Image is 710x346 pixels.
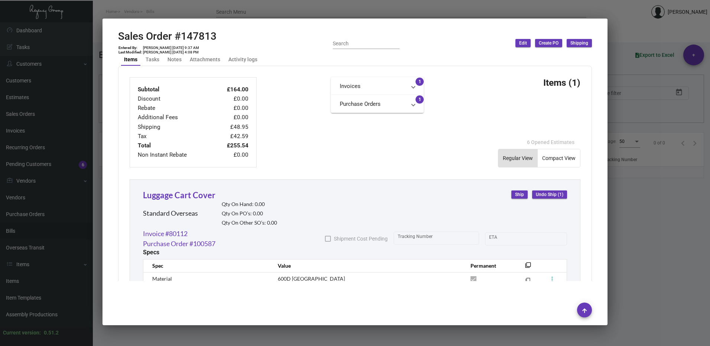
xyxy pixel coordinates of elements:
div: 0.51.2 [44,329,59,337]
td: Tax [137,132,214,141]
button: Compact View [538,149,580,167]
div: Current version: [3,329,41,337]
button: Shipping [567,39,592,47]
td: Shipping [137,123,214,132]
span: Shipping [570,40,588,46]
h2: Qty On PO’s: 0.00 [222,210,277,217]
td: £0.00 [214,113,249,122]
span: Material [152,275,172,282]
div: Activity logs [228,56,257,63]
mat-icon: filter_none [525,279,530,284]
td: Additional Fees [137,113,214,122]
div: Items [124,56,137,63]
div: Tasks [146,56,159,63]
mat-icon: filter_none [525,264,531,270]
button: Create PO [535,39,562,47]
span: Ship [515,192,524,198]
td: £0.00 [214,104,249,113]
td: £42.59 [214,132,249,141]
td: £48.95 [214,123,249,132]
th: Value [270,259,463,272]
td: £0.00 [214,94,249,104]
h2: Specs [143,249,159,256]
span: Create PO [539,40,558,46]
td: Last Modified: [118,50,143,55]
td: [PERSON_NAME] [DATE] 4:08 PM [143,50,199,55]
td: £0.00 [214,150,249,160]
mat-panel-title: Purchase Orders [340,100,406,108]
mat-panel-title: Invoices [340,82,406,91]
mat-expansion-panel-header: Invoices [331,77,424,95]
span: Shipment Cost Pending [334,234,388,243]
td: £164.00 [214,85,249,94]
a: Invoice #80112 [143,229,188,239]
td: Non Instant Rebate [137,150,214,160]
span: Edit [519,40,527,46]
h2: Qty On Hand: 0.00 [222,201,277,208]
th: Spec [143,259,270,272]
span: 600D [GEOGRAPHIC_DATA] [278,275,345,282]
td: Subtotal [137,85,214,94]
td: [PERSON_NAME] [DATE] 9:37 AM [143,46,199,50]
button: Edit [515,39,531,47]
button: Regular View [498,149,537,167]
mat-expansion-panel-header: Purchase Orders [331,95,424,113]
h2: Standard Overseas [143,209,198,218]
input: End date [518,236,554,242]
div: Attachments [190,56,220,63]
input: Start date [489,236,512,242]
button: Ship [511,190,528,199]
span: 6 Opened Estimates [527,139,574,145]
h2: Qty On Other SO’s: 0.00 [222,220,277,226]
td: Total [137,141,214,150]
h3: Items (1) [543,77,580,88]
a: Luggage Cart Cover [143,190,215,200]
td: Rebate [137,104,214,113]
button: Undo Ship (1) [532,190,567,199]
a: Purchase Order #100587 [143,239,215,249]
span: Undo Ship (1) [536,192,563,198]
th: Permanent [463,259,514,272]
td: Discount [137,94,214,104]
h2: Sales Order #147813 [118,30,216,43]
td: Entered By: [118,46,143,50]
button: 6 Opened Estimates [521,136,580,149]
div: Notes [167,56,182,63]
td: £255.54 [214,141,249,150]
